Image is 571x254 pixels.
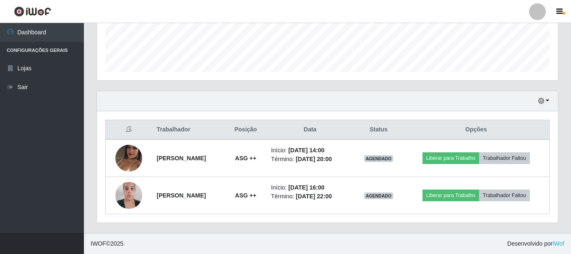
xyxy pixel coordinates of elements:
[422,190,479,201] button: Liberar para Trabalho
[403,120,550,140] th: Opções
[507,239,564,248] span: Desenvolvido por
[364,192,394,199] span: AGENDADO
[296,156,332,162] time: [DATE] 20:00
[271,155,349,164] li: Término:
[479,152,530,164] button: Trabalhador Faltou
[271,183,349,192] li: Início:
[225,120,266,140] th: Posição
[91,240,106,247] span: IWOF
[553,240,564,247] a: iWof
[288,147,324,154] time: [DATE] 14:00
[156,192,206,199] strong: [PERSON_NAME]
[364,155,394,162] span: AGENDADO
[14,6,51,17] img: CoreUI Logo
[296,193,332,200] time: [DATE] 22:00
[288,184,324,191] time: [DATE] 16:00
[266,120,354,140] th: Data
[115,134,142,182] img: 1735344117516.jpeg
[271,192,349,201] li: Término:
[354,120,403,140] th: Status
[422,152,479,164] button: Liberar para Trabalho
[91,239,125,248] span: © 2025 .
[235,192,256,199] strong: ASG ++
[235,155,256,162] strong: ASG ++
[156,155,206,162] strong: [PERSON_NAME]
[479,190,530,201] button: Trabalhador Faltou
[115,177,142,213] img: 1701705858749.jpeg
[151,120,225,140] th: Trabalhador
[271,146,349,155] li: Início:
